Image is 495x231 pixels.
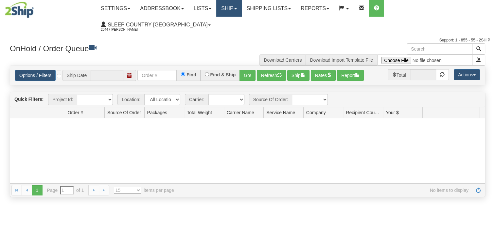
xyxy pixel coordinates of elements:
input: Search [407,43,472,54]
span: Order # [68,109,83,116]
a: Lists [189,0,216,17]
button: Report [337,70,364,81]
button: Ship [287,70,309,81]
span: Ship Date [62,70,91,81]
label: Find & Ship [210,72,236,77]
a: Download Import Template File [310,57,373,63]
span: Sleep Country [GEOGRAPHIC_DATA] [106,22,207,27]
button: Search [472,43,485,54]
button: Rates [311,70,336,81]
span: Page of 1 [47,186,84,194]
span: Company [306,109,326,116]
span: Your $ [386,109,399,116]
span: Total [388,69,410,80]
span: Packages [147,109,167,116]
button: Refresh [257,70,286,81]
label: Find [186,72,196,77]
a: Shipping lists [242,0,296,17]
a: Addressbook [135,0,189,17]
input: Order # [137,70,177,81]
span: Source Of Order: [249,94,292,105]
span: Source Of Order [107,109,141,116]
a: Ship [216,0,241,17]
span: Location: [117,94,144,105]
span: 2044 / [PERSON_NAME] [101,26,150,33]
input: Import [377,54,472,66]
img: logo2044.jpg [5,2,34,18]
span: Carrier Name [227,109,254,116]
span: Carrier: [185,94,208,105]
span: Recipient Country [346,109,380,116]
div: grid toolbar [10,92,485,107]
a: Settings [96,0,135,17]
span: items per page [114,187,174,193]
a: Sleep Country [GEOGRAPHIC_DATA] 2044 / [PERSON_NAME] [96,17,216,33]
a: Options / Filters [15,70,56,81]
a: Download Carriers [264,57,302,63]
div: Support: 1 - 855 - 55 - 2SHIP [5,38,490,43]
span: Service Name [266,109,295,116]
span: Project Id: [48,94,77,105]
span: 1 [32,185,42,195]
a: Refresh [473,185,484,195]
h3: OnHold / Order Queue [10,43,243,53]
a: Reports [296,0,334,17]
label: Quick Filters: [14,96,44,102]
button: Actions [454,69,480,80]
span: No items to display [183,187,468,193]
span: Total Weight [187,109,212,116]
button: Go! [239,70,256,81]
